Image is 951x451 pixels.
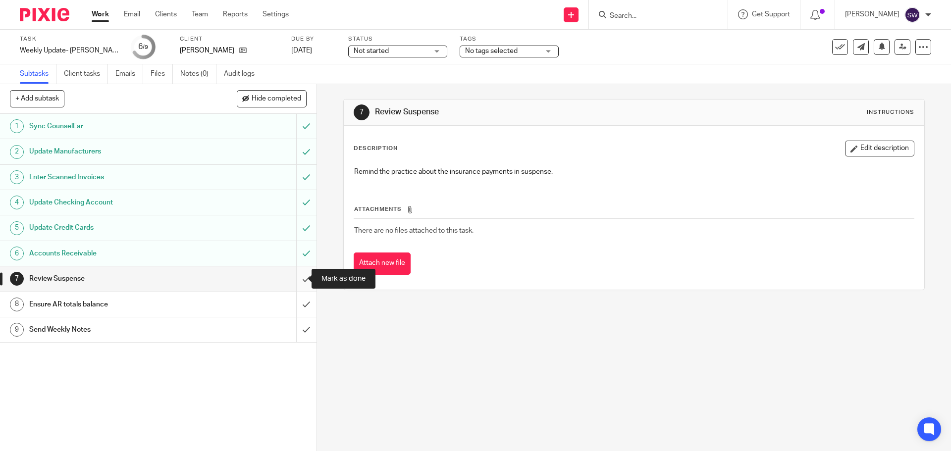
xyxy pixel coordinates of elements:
[115,64,143,84] a: Emails
[354,227,474,234] span: There are no files attached to this task.
[10,196,24,209] div: 4
[252,95,301,103] span: Hide completed
[180,64,216,84] a: Notes (0)
[845,9,899,19] p: [PERSON_NAME]
[348,35,447,43] label: Status
[465,48,518,54] span: No tags selected
[354,252,411,275] button: Attach new file
[20,8,69,21] img: Pixie
[20,64,56,84] a: Subtasks
[10,90,64,107] button: + Add subtask
[354,206,402,212] span: Attachments
[10,323,24,337] div: 9
[867,108,914,116] div: Instructions
[29,297,201,312] h1: Ensure AR totals balance
[354,48,389,54] span: Not started
[180,46,234,55] p: [PERSON_NAME]
[845,141,914,156] button: Edit description
[375,107,655,117] h1: Review Suspense
[291,35,336,43] label: Due by
[354,104,370,120] div: 7
[609,12,698,21] input: Search
[20,35,119,43] label: Task
[143,45,148,50] small: /9
[354,167,913,177] p: Remind the practice about the insurance payments in suspense.
[223,9,248,19] a: Reports
[752,11,790,18] span: Get Support
[20,46,119,55] div: Weekly Update- [PERSON_NAME]
[29,246,201,261] h1: Accounts Receivable
[29,170,201,185] h1: Enter Scanned Invoices
[10,145,24,159] div: 2
[10,298,24,311] div: 8
[224,64,262,84] a: Audit logs
[29,144,201,159] h1: Update Manufacturers
[10,170,24,184] div: 3
[237,90,307,107] button: Hide completed
[10,221,24,235] div: 5
[192,9,208,19] a: Team
[10,247,24,260] div: 6
[263,9,289,19] a: Settings
[29,119,201,134] h1: Sync CounselEar
[151,64,173,84] a: Files
[180,35,279,43] label: Client
[29,271,201,286] h1: Review Suspense
[29,220,201,235] h1: Update Credit Cards
[291,47,312,54] span: [DATE]
[354,145,398,152] p: Description
[64,64,108,84] a: Client tasks
[138,41,148,52] div: 6
[92,9,109,19] a: Work
[155,9,177,19] a: Clients
[29,195,201,210] h1: Update Checking Account
[124,9,140,19] a: Email
[29,322,201,337] h1: Send Weekly Notes
[10,119,24,133] div: 1
[460,35,559,43] label: Tags
[20,46,119,55] div: Weekly Update- Tackaberry
[904,7,920,23] img: svg%3E
[10,272,24,286] div: 7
